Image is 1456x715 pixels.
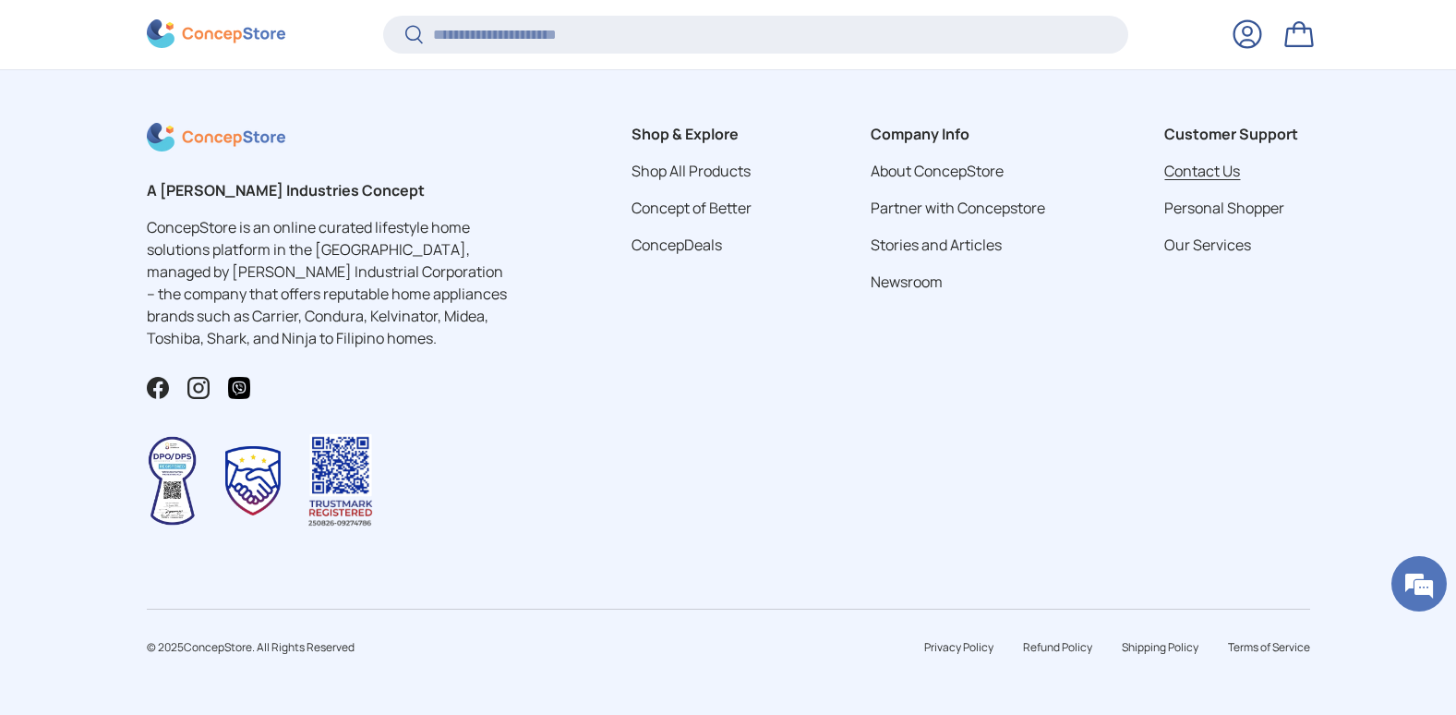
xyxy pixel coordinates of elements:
a: About ConcepStore [871,161,1004,181]
a: Refund Policy [1023,639,1092,655]
a: Shipping Policy [1122,639,1198,655]
img: Trustmark QR [308,434,373,527]
a: Partner with Concepstore [871,198,1045,218]
div: Minimize live chat window [303,9,347,54]
a: ConcepStore [184,639,252,655]
a: ConcepDeals [632,235,722,255]
img: ConcepStore [147,20,285,49]
a: Contact Us [1164,161,1240,181]
span: We're online! [107,233,255,419]
a: Concept of Better [632,198,752,218]
a: Terms of Service [1228,639,1310,655]
img: Trustmark Seal [225,446,281,516]
a: Our Services [1164,235,1251,255]
h2: A [PERSON_NAME] Industries Concept [147,179,512,201]
span: © 2025 . All Rights Reserved [147,639,355,655]
p: ConcepStore is an online curated lifestyle home solutions platform in the [GEOGRAPHIC_DATA], mana... [147,216,512,349]
div: Chat with us now [96,103,310,127]
textarea: Type your message and hit 'Enter' [9,504,352,569]
img: Data Privacy Seal [147,435,198,527]
a: Stories and Articles [871,235,1002,255]
a: Personal Shopper [1164,198,1284,218]
a: Shop All Products [632,161,751,181]
a: Newsroom [871,272,943,292]
a: Privacy Policy [924,639,993,655]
